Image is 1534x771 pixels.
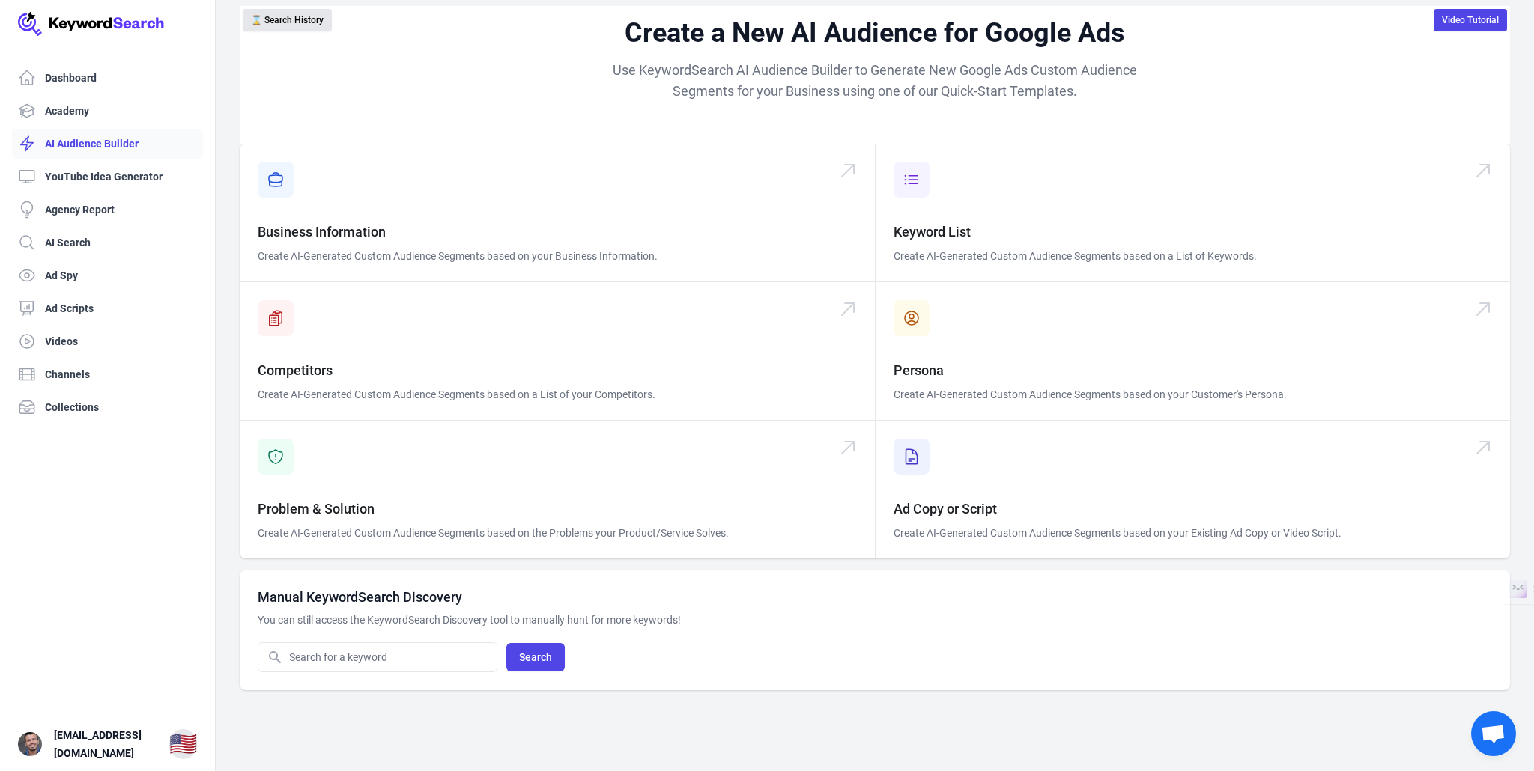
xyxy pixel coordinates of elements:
h3: Manual KeywordSearch Discovery [258,588,1492,606]
a: Problem & Solution [258,501,375,516]
button: Open user button [18,732,42,756]
a: Competitors [258,362,333,378]
a: Keyword List [894,224,971,240]
a: Business Information [258,224,386,240]
a: Ad Copy or Script [894,501,997,516]
button: ⌛️ Search History [243,9,332,31]
button: 🇺🇸 [169,729,197,759]
input: Search for a keyword [258,643,497,671]
a: AI Search [12,228,203,257]
a: Persona [894,362,944,378]
p: You can still access the KeywordSearch Discovery tool to manually hunt for more keywords! [258,612,689,627]
p: Use KeywordSearch AI Audience Builder to Generate New Google Ads Custom Audience Segments for you... [587,60,1162,102]
a: Videos [12,326,203,356]
button: Search [506,643,565,671]
img: Your Company [18,12,165,36]
a: Dashboard [12,63,203,93]
h2: Create a New AI Audience for Google Ads [587,18,1162,48]
a: AI Audience Builder [12,129,203,159]
div: 🇺🇸 [169,731,197,758]
a: YouTube Idea Generator [12,162,203,192]
a: Collections [12,392,203,422]
a: Ad Spy [12,260,203,290]
a: Ad Scripts [12,293,203,323]
button: Video Tutorial [1434,9,1507,31]
span: [EMAIL_ADDRESS][DOMAIN_NAME] [54,726,157,762]
a: Academy [12,96,203,126]
a: Agency Report [12,195,203,225]
a: Channels [12,359,203,389]
a: Open chat [1471,711,1516,756]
